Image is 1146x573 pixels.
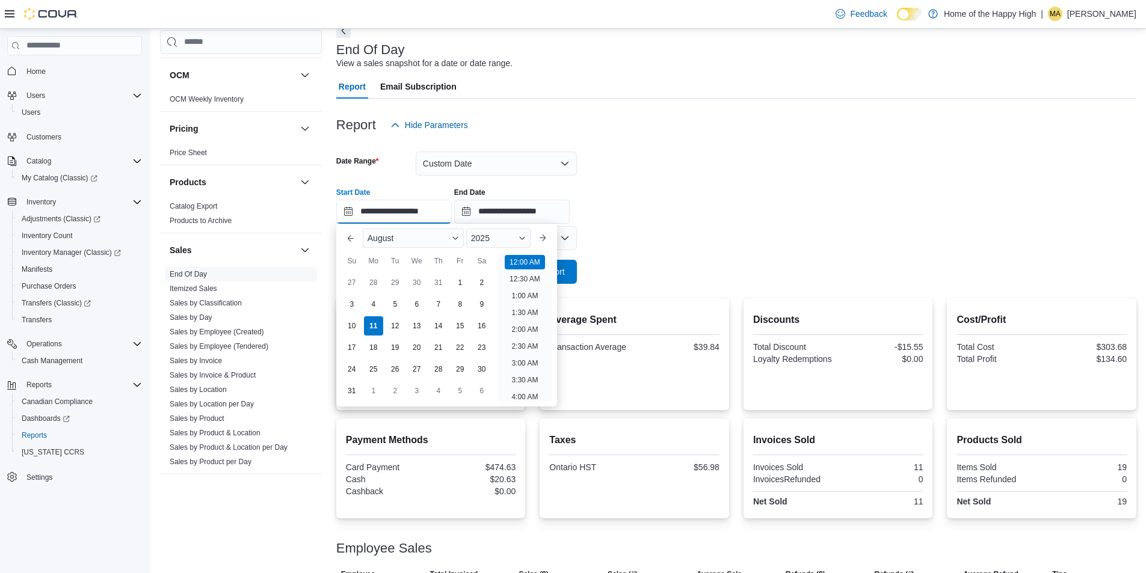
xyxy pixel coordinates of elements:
button: Manifests [12,261,147,278]
div: Sa [472,251,491,271]
span: Transfers [17,313,142,327]
div: OCM [160,92,322,111]
a: Reports [17,428,52,443]
div: 0 [840,474,923,484]
span: Transfers (Classic) [17,296,142,310]
span: Canadian Compliance [17,394,142,409]
span: Hide Parameters [405,119,468,131]
div: We [407,251,427,271]
p: [PERSON_NAME] [1067,7,1136,21]
div: day-26 [386,360,405,379]
span: Email Subscription [380,75,457,99]
a: Inventory Manager (Classic) [12,244,147,261]
a: Users [17,105,45,120]
button: Reports [22,378,57,392]
button: Products [298,175,312,189]
span: Inventory [22,195,142,209]
li: 1:00 AM [507,289,543,303]
a: Inventory Manager (Classic) [17,245,126,260]
span: Manifests [17,262,142,277]
li: 12:00 AM [505,255,545,269]
h3: Pricing [170,123,198,135]
span: Catalog Export [170,201,217,211]
button: Previous Month [341,228,360,248]
div: Items Refunded [957,474,1039,484]
span: Sales by Product & Location [170,428,260,438]
span: Adjustments (Classic) [22,214,100,224]
a: Transfers (Classic) [12,295,147,311]
a: Purchase Orders [17,279,81,293]
div: day-11 [364,316,383,336]
a: Adjustments (Classic) [12,210,147,227]
span: Catalog [22,154,142,168]
button: Products [170,176,295,188]
label: Date Range [336,156,379,166]
button: Cash Management [12,352,147,369]
span: Users [17,105,142,120]
a: My Catalog (Classic) [12,170,147,186]
button: Sales [298,243,312,257]
a: Dashboards [17,411,75,426]
span: Home [26,67,46,76]
span: Catalog [26,156,51,166]
a: Products to Archive [170,216,232,225]
div: day-19 [386,338,405,357]
h3: OCM [170,69,189,81]
div: 19 [1044,497,1127,506]
div: day-13 [407,316,427,336]
input: Press the down key to enter a popover containing a calendar. Press the escape key to close the po... [336,200,452,224]
div: Card Payment [346,462,428,472]
nav: Complex example [7,58,142,517]
span: End Of Day [170,269,207,279]
span: Sales by Product per Day [170,457,251,467]
div: Pricing [160,146,322,165]
div: Th [429,251,448,271]
div: day-30 [472,360,491,379]
a: Transfers [17,313,57,327]
span: Cash Management [22,356,82,366]
button: Operations [22,337,67,351]
button: OCM [298,68,312,82]
a: Sales by Day [170,313,212,322]
div: day-24 [342,360,362,379]
div: Cashback [346,486,428,496]
div: day-28 [429,360,448,379]
button: Users [2,87,147,104]
h2: Cost/Profit [957,313,1127,327]
div: day-31 [429,273,448,292]
button: Customers [2,128,147,146]
span: Dashboards [17,411,142,426]
a: Sales by Employee (Tendered) [170,342,268,351]
a: Transfers (Classic) [17,296,96,310]
strong: Net Sold [957,497,991,506]
button: Home [2,63,147,80]
span: [US_STATE] CCRS [22,447,84,457]
div: Invoices Sold [753,462,836,472]
button: [US_STATE] CCRS [12,444,147,461]
div: day-23 [472,338,491,357]
div: $56.98 [637,462,719,472]
li: 1:30 AM [507,305,543,320]
div: InvoicesRefunded [753,474,836,484]
div: 11 [840,497,923,506]
span: Washington CCRS [17,445,142,459]
button: Custom Date [416,152,577,176]
div: Mo [364,251,383,271]
a: Sales by Product & Location [170,429,260,437]
span: Customers [26,132,61,142]
div: Loyalty Redemptions [753,354,836,364]
a: Dashboards [12,410,147,427]
button: Hide Parameters [386,113,473,137]
div: August, 2025 [341,272,493,402]
div: day-3 [407,381,427,400]
span: Reports [22,378,142,392]
div: day-1 [364,381,383,400]
a: Sales by Product & Location per Day [170,443,288,452]
div: $134.60 [1044,354,1127,364]
span: OCM Weekly Inventory [170,94,244,104]
a: [US_STATE] CCRS [17,445,89,459]
div: $39.84 [637,342,719,352]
